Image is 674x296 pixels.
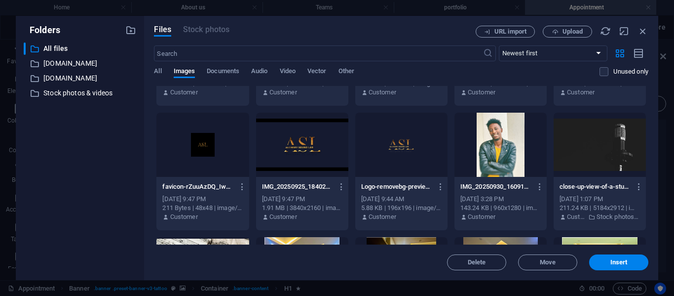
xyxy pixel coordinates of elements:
div: By: Customer | Folder: Stock photos & videos [560,212,640,221]
span: Delete [468,259,486,265]
p: Customer [468,212,495,221]
div: [DATE] 3:28 PM [460,195,541,204]
p: Stock photos & videos [43,87,118,99]
span: Move [540,259,556,265]
p: Customer [468,88,495,97]
span: Insert [610,259,628,265]
span: Upload [562,29,583,35]
div: 211.24 KB | 5184x2912 | image/jpeg [560,204,640,212]
span: Video [280,65,296,79]
div: [DATE] 1:07 PM [560,195,640,204]
div: 1.91 MB | 3840x2160 | image/png [262,204,342,212]
div: [DATE] 9:47 PM [162,195,243,204]
div: ​ [24,42,26,55]
p: Stock photos & videos [597,212,640,221]
button: Delete [447,254,506,270]
i: Close [637,26,648,37]
div: [DATE] 9:47 PM [262,195,342,204]
p: All files [43,43,118,54]
span: Audio [251,65,267,79]
p: Customer [369,212,396,221]
span: Other [338,65,354,79]
a: Skip to main content [4,4,70,12]
p: Logo-removebg-preview-Z1czI_BwRy20kwMrE8G6_Q-nJN6_f4ukdvjj_gRPnhm8A.png [361,182,433,191]
div: 143.24 KB | 960x1280 | image/jpeg [460,204,541,212]
button: Upload [543,26,592,38]
div: 5.88 KB | 196x196 | image/png [361,204,442,212]
span: URL import [494,29,526,35]
p: Folders [24,24,60,37]
p: [DOMAIN_NAME] [43,58,118,69]
span: Documents [207,65,239,79]
span: Vector [307,65,327,79]
p: Customer [567,212,586,221]
i: Reload [600,26,611,37]
div: Stock photos & videos [24,87,136,99]
p: Customer [567,88,595,97]
i: Create new folder [125,25,136,36]
p: close-up-view-of-a-studio-microphone-against-a-dark-background-emphasizing-audio-technology-urz01... [560,182,631,191]
p: Customer [170,88,198,97]
p: Customer [369,88,396,97]
div: 211 Bytes | 48x48 | image/png [162,204,243,212]
p: Displays only files that are not in use on the website. Files added during this session can still... [613,67,648,76]
div: [DOMAIN_NAME] [24,72,136,85]
span: All [154,65,161,79]
button: Insert [589,254,648,270]
span: This file type is not supported by this element [183,24,229,36]
p: favicon-rZuuAzDQ_IwcceykkVPOcg.png [162,182,234,191]
p: Customer [269,212,297,221]
p: Customer [269,88,297,97]
p: [DOMAIN_NAME] [43,73,118,84]
p: IMG_20250925_184028_9021-ZQz9nb5SjgpxZAoVw6VwPA.png [262,182,334,191]
span: Files [154,24,171,36]
p: IMG_20250930_160917_911-5Q_u6IvaOph9u53otJzZLA.jpg [460,182,532,191]
span: Images [174,65,195,79]
div: [DOMAIN_NAME] [24,57,136,70]
button: URL import [476,26,535,38]
button: Move [518,254,577,270]
i: Minimize [619,26,630,37]
input: Search [154,45,483,61]
p: Customer [170,212,198,221]
div: [DATE] 9:44 AM [361,195,442,204]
